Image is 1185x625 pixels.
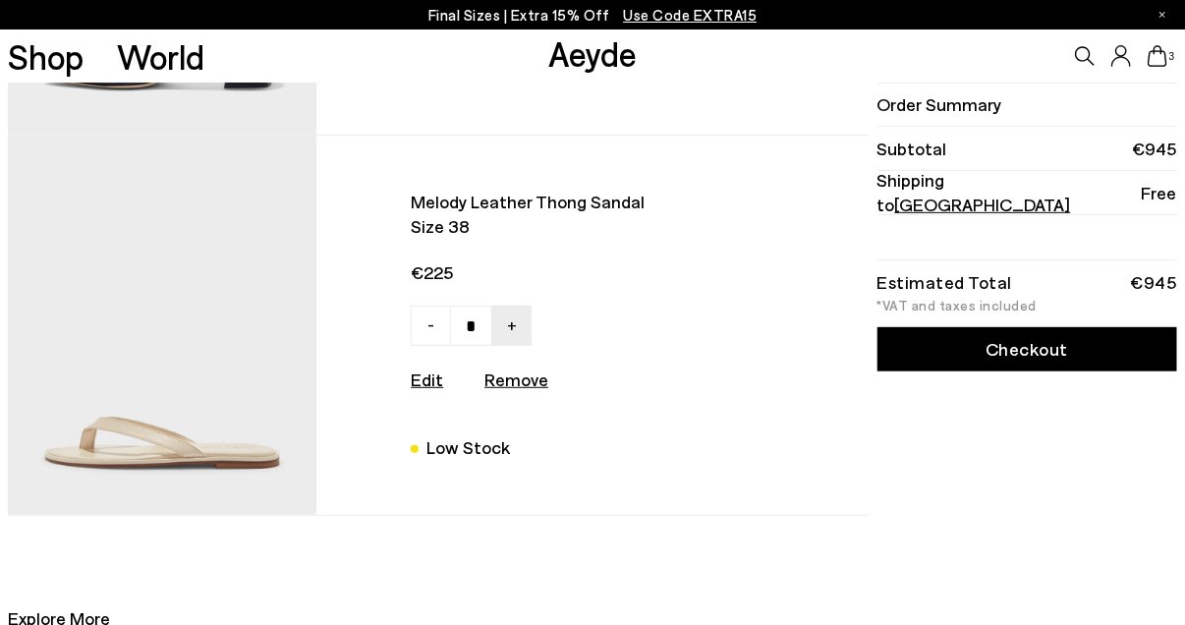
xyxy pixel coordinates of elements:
li: Subtotal [877,127,1177,171]
a: Edit [411,369,443,390]
a: Shop [8,39,84,74]
span: Melody leather thong sandal [411,190,747,214]
span: [GEOGRAPHIC_DATA] [895,194,1071,215]
span: Free [1142,181,1177,205]
div: *VAT and taxes included [877,299,1177,312]
a: 3 [1148,45,1167,67]
span: 3 [1167,51,1177,62]
p: Final Sizes | Extra 15% Off [428,3,758,28]
img: AEYDE-MELODY-NAPPA-LEATHER-CREAMY-1_580x.jpg [8,136,316,515]
div: €945 [1131,275,1177,289]
li: Order Summary [877,83,1177,127]
div: Estimated Total [877,275,1013,289]
a: Checkout [877,327,1177,371]
a: Aeyde [548,32,637,74]
span: Navigate to /collections/ss25-final-sizes [623,6,757,24]
a: - [411,306,451,346]
div: Low Stock [426,434,510,461]
span: €945 [1133,137,1177,161]
span: Shipping to [877,168,1142,217]
a: + [491,306,532,346]
span: + [507,312,517,336]
span: €225 [411,260,747,285]
span: - [427,312,434,336]
span: Size 38 [411,214,747,239]
a: World [117,39,204,74]
u: Remove [484,369,548,390]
